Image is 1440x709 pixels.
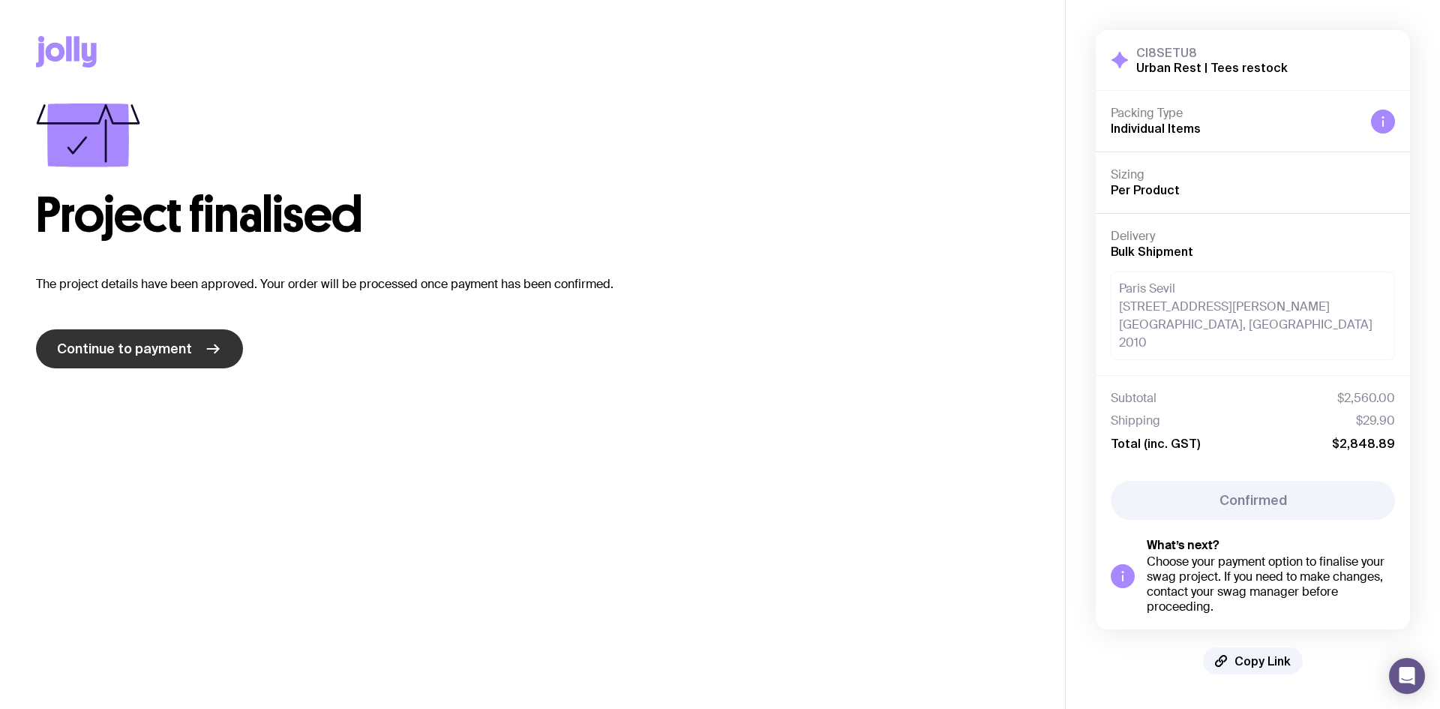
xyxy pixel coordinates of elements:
button: Copy Link [1203,647,1303,674]
span: $2,560.00 [1337,391,1395,406]
span: $29.90 [1356,413,1395,428]
div: Paris Sevil [STREET_ADDRESS][PERSON_NAME] [GEOGRAPHIC_DATA], [GEOGRAPHIC_DATA] 2010 [1111,272,1395,360]
div: Choose your payment option to finalise your swag project. If you need to make changes, contact yo... [1147,554,1395,614]
span: Per Product [1111,183,1180,197]
span: Individual Items [1111,122,1201,135]
span: Continue to payment [57,340,192,358]
h3: CI8SETU8 [1136,45,1288,60]
h1: Project finalised [36,191,1029,239]
button: Confirmed [1111,481,1395,520]
span: Copy Link [1234,653,1291,668]
span: Bulk Shipment [1111,245,1193,258]
span: $2,848.89 [1332,436,1395,451]
h5: What’s next? [1147,538,1395,553]
div: Open Intercom Messenger [1389,658,1425,694]
h4: Packing Type [1111,106,1359,121]
span: Total (inc. GST) [1111,436,1200,451]
h4: Sizing [1111,167,1395,182]
span: Shipping [1111,413,1160,428]
h4: Delivery [1111,229,1395,244]
span: Subtotal [1111,391,1156,406]
p: The project details have been approved. Your order will be processed once payment has been confir... [36,275,1029,293]
a: Continue to payment [36,329,243,368]
h2: Urban Rest | Tees restock [1136,60,1288,75]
